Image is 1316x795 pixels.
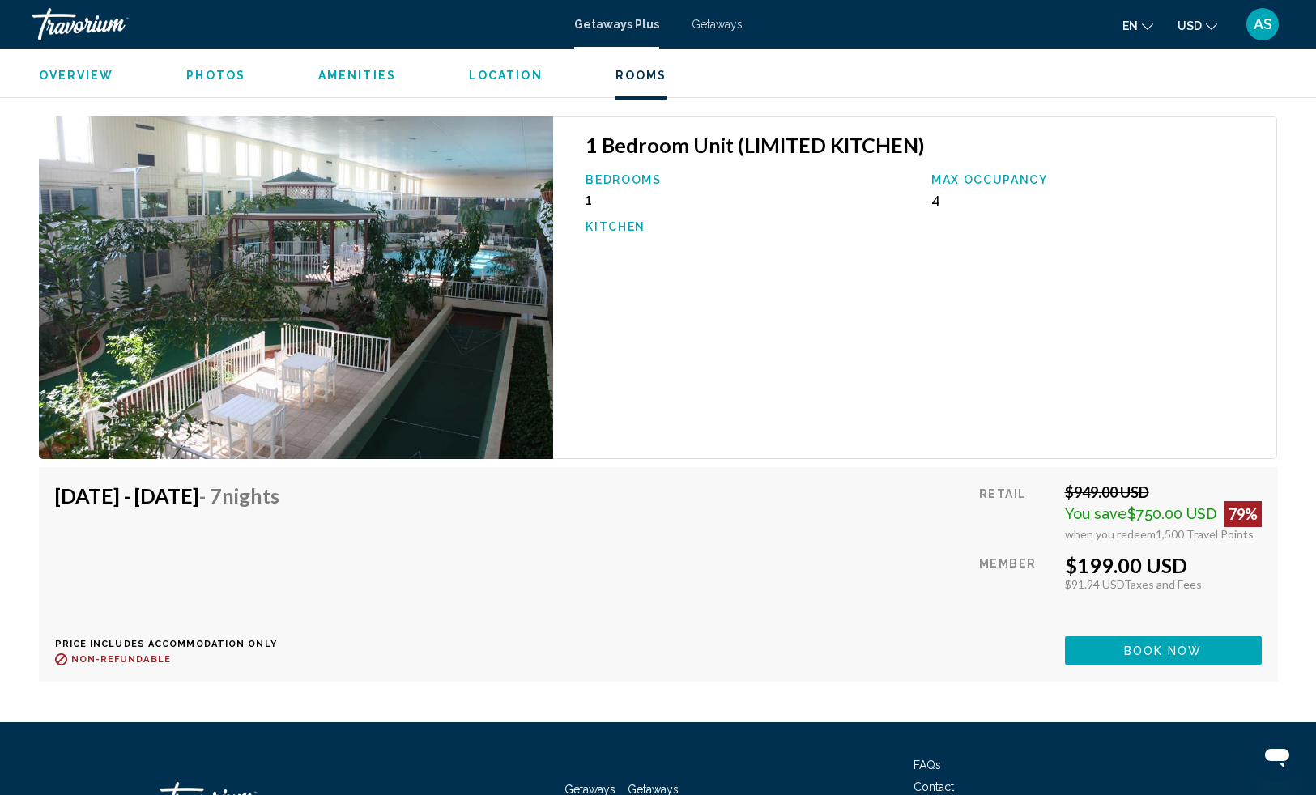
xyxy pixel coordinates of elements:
[1251,730,1303,782] iframe: Button to launch messaging window
[1156,527,1254,541] span: 1,500 Travel Points
[615,68,667,83] button: Rooms
[1224,501,1262,527] div: 79%
[586,133,1260,157] h3: 1 Bedroom Unit (LIMITED KITCHEN)
[1124,577,1202,591] span: Taxes and Fees
[979,553,1052,623] div: Member
[469,68,543,83] button: Location
[692,18,743,31] a: Getaways
[1254,16,1272,32] span: AS
[71,654,171,665] span: Non-refundable
[1122,14,1153,37] button: Change language
[1065,505,1127,522] span: You save
[586,191,592,208] span: 1
[55,639,292,649] p: Price includes accommodation only
[55,483,279,508] h4: [DATE] - [DATE]
[574,18,659,31] a: Getaways Plus
[1122,19,1138,32] span: en
[39,69,114,82] span: Overview
[318,68,396,83] button: Amenities
[318,69,396,82] span: Amenities
[186,69,245,82] span: Photos
[1065,527,1156,541] span: when you redeem
[1241,7,1284,41] button: User Menu
[469,69,543,82] span: Location
[1065,483,1262,501] div: $949.00 USD
[39,116,554,459] img: ii_cdr2.jpg
[222,483,279,508] span: Nights
[586,220,915,233] p: Kitchen
[32,8,558,40] a: Travorium
[914,759,941,772] a: FAQs
[1065,553,1262,577] div: $199.00 USD
[1178,19,1202,32] span: USD
[1124,644,1203,657] span: Book now
[979,483,1052,541] div: Retail
[1065,636,1262,665] button: Book now
[186,68,245,83] button: Photos
[199,483,279,508] span: - 7
[615,69,667,82] span: Rooms
[39,68,114,83] button: Overview
[1127,505,1216,522] span: $750.00 USD
[931,191,940,208] span: 4
[586,173,915,186] p: Bedrooms
[931,173,1261,186] p: Max Occupancy
[1178,14,1217,37] button: Change currency
[1065,577,1262,591] div: $91.94 USD
[914,780,954,793] a: Contact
